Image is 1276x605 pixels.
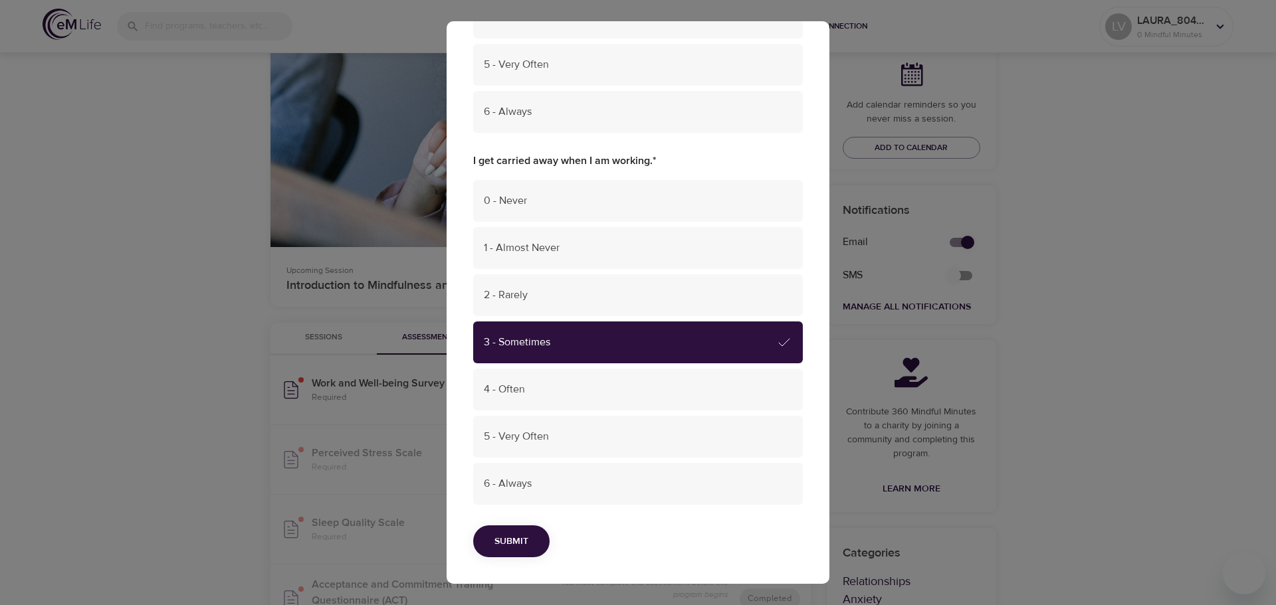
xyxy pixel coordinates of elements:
span: 0 - Never [484,193,792,209]
label: I get carried away when I am working. [473,153,803,169]
span: 6 - Always [484,476,792,491]
span: 3 - Sometimes [484,335,776,350]
span: 5 - Very Often [484,57,792,72]
button: Submit [473,525,550,558]
span: 1 - Almost Never [484,240,792,256]
span: 5 - Very Often [484,429,792,444]
span: 6 - Always [484,104,792,120]
span: 4 - Often [484,382,792,397]
span: 2 - Rarely [484,288,792,303]
span: Submit [494,533,528,550]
